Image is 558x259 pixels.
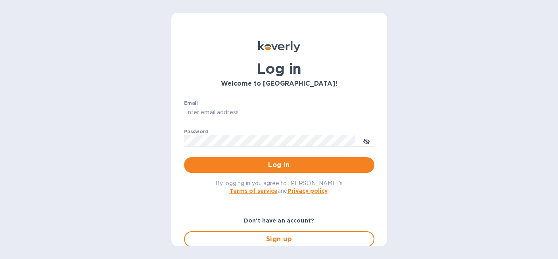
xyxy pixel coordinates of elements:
[184,129,208,134] label: Password
[184,107,374,119] input: Enter email address
[191,234,367,244] span: Sign up
[184,101,198,106] label: Email
[190,160,368,170] span: Log in
[258,41,300,52] img: Koverly
[288,188,328,194] a: Privacy policy
[184,157,374,173] button: Log in
[184,231,374,247] button: Sign up
[215,180,343,194] span: By logging in you agree to [PERSON_NAME]'s and .
[230,188,278,194] a: Terms of service
[244,217,314,224] b: Don't have an account?
[359,133,374,149] button: toggle password visibility
[184,60,374,77] h1: Log in
[184,80,374,88] h3: Welcome to [GEOGRAPHIC_DATA]!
